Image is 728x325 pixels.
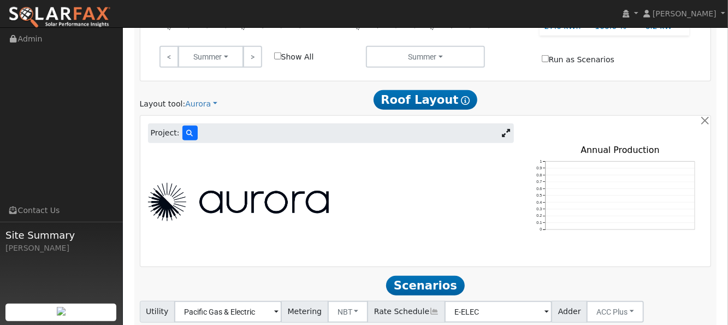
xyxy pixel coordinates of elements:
[467,20,475,29] text: 6PM
[140,301,175,323] span: Utility
[281,301,328,323] span: Metering
[552,301,587,323] span: Adder
[536,214,542,218] text: 0.2
[57,307,66,316] img: retrieve
[8,6,111,29] img: SolarFax
[461,96,470,105] i: Show Help
[204,20,211,29] text: 6AM
[166,20,175,31] text: 12AM
[536,206,542,211] text: 0.3
[368,301,445,323] span: Rate Schedule
[243,46,262,68] a: >
[536,220,542,225] text: 0.1
[374,20,382,29] text: 3AM
[259,20,267,29] text: 3PM
[328,301,369,323] button: NBT
[393,20,400,29] text: 6AM
[140,99,186,108] span: Layout tool:
[240,20,249,31] text: 12PM
[536,179,542,184] text: 0.7
[486,20,493,29] text: 9PM
[498,125,514,141] a: Expand Aurora window
[536,200,542,205] text: 0.4
[151,127,180,139] span: Project:
[540,227,542,232] text: 0
[174,301,282,323] input: Select a Utility
[653,9,717,18] span: [PERSON_NAME]
[297,20,304,29] text: 9PM
[5,243,117,254] div: [PERSON_NAME]
[536,173,542,178] text: 0.8
[536,186,542,191] text: 0.6
[581,145,660,155] text: Annual Production
[366,46,486,68] button: Summer
[159,46,179,68] a: <
[536,193,542,198] text: 0.5
[274,51,314,63] label: Show All
[542,55,549,62] input: Run as Scenarios
[178,46,244,68] button: Summer
[587,301,644,323] button: ACC Plus
[222,20,230,29] text: 9AM
[148,183,329,221] img: Aurora Logo
[278,20,286,29] text: 6PM
[540,159,542,164] text: 1
[429,20,438,31] text: 12PM
[274,52,281,60] input: Show All
[542,54,614,66] label: Run as Scenarios
[536,166,542,170] text: 0.9
[411,20,419,29] text: 9AM
[445,301,552,323] input: Select a Rate Schedule
[386,276,464,296] span: Scenarios
[185,98,217,110] a: Aurora
[185,20,193,29] text: 3AM
[5,228,117,243] span: Site Summary
[374,90,478,110] span: Roof Layout
[448,20,456,29] text: 3PM
[355,20,364,31] text: 12AM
